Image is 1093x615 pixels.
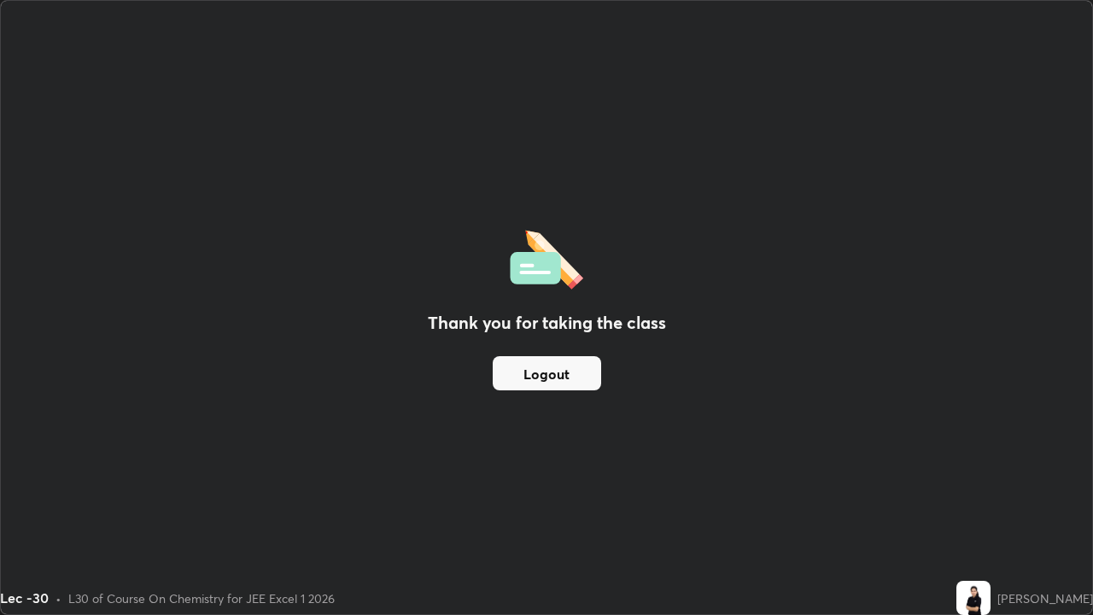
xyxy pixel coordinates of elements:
[997,589,1093,607] div: [PERSON_NAME]
[68,589,335,607] div: L30 of Course On Chemistry for JEE Excel 1 2026
[493,356,601,390] button: Logout
[510,225,583,290] img: offlineFeedback.1438e8b3.svg
[56,589,61,607] div: •
[956,581,991,615] img: f0abc145afbb4255999074184a468336.jpg
[428,310,666,336] h2: Thank you for taking the class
